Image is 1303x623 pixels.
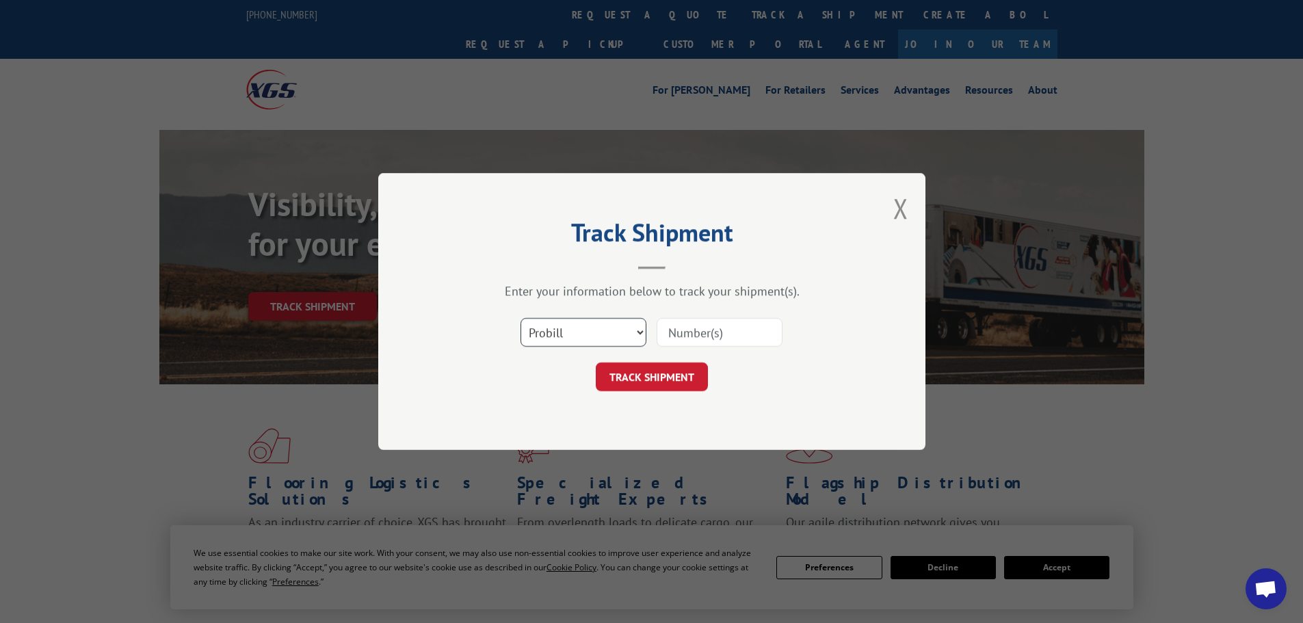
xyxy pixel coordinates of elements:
[596,362,708,391] button: TRACK SHIPMENT
[447,283,857,299] div: Enter your information below to track your shipment(s).
[657,318,782,347] input: Number(s)
[447,223,857,249] h2: Track Shipment
[893,190,908,226] button: Close modal
[1246,568,1287,609] div: Open chat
